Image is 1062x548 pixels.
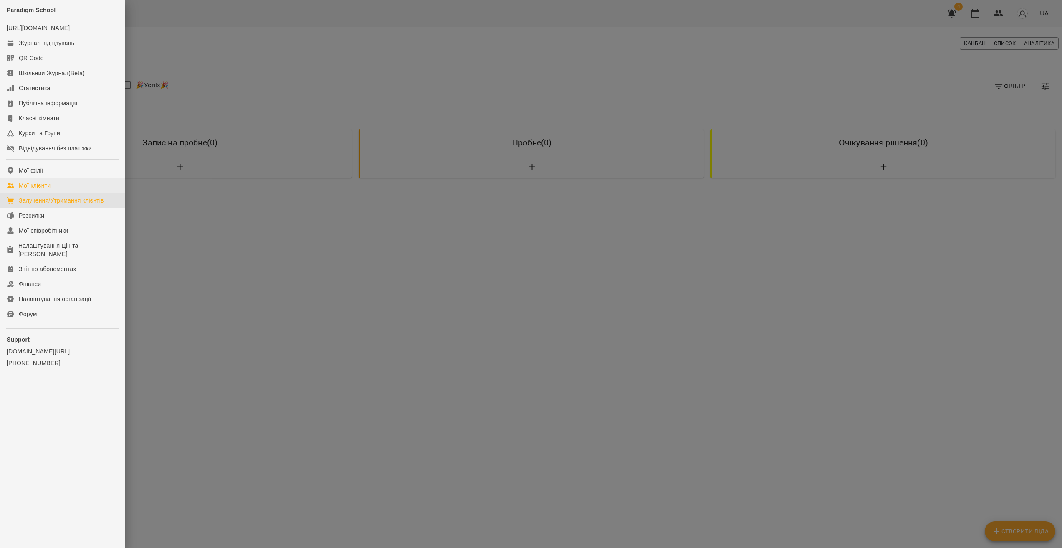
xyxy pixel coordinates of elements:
[19,114,59,122] div: Класні кімнати
[19,129,60,137] div: Курси та Групи
[19,196,104,205] div: Залучення/Утримання клієнтів
[19,181,51,190] div: Мої клієнти
[19,54,44,62] div: QR Code
[19,84,51,92] div: Статистика
[19,280,41,288] div: Фінанси
[7,335,118,344] p: Support
[19,295,91,303] div: Налаштування організації
[19,39,74,47] div: Журнал відвідувань
[19,211,44,220] div: Розсилки
[19,99,77,107] div: Публічна інформація
[19,310,37,318] div: Форум
[7,359,118,367] a: [PHONE_NUMBER]
[19,226,68,235] div: Мої співробітники
[7,347,118,355] a: [DOMAIN_NAME][URL]
[19,69,85,77] div: Шкільний Журнал(Beta)
[19,144,92,152] div: Відвідування без платіжки
[18,241,118,258] div: Налаштування Цін та [PERSON_NAME]
[19,265,76,273] div: Звіт по абонементах
[7,25,70,31] a: [URL][DOMAIN_NAME]
[7,7,56,13] span: Paradigm School
[19,166,43,175] div: Мої філії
